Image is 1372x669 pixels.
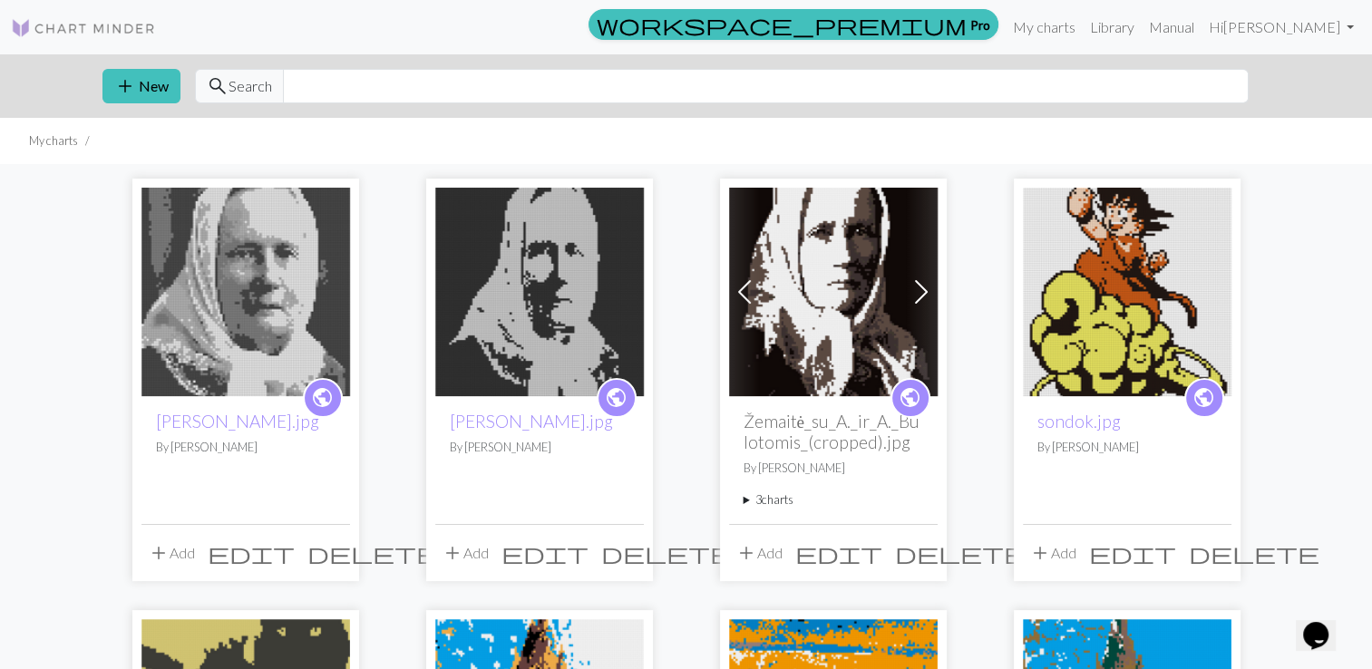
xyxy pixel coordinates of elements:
button: Delete [889,536,1032,570]
span: workspace_premium [597,12,967,37]
a: Hi[PERSON_NAME] [1202,9,1361,45]
li: My charts [29,132,78,150]
button: Edit [495,536,595,570]
button: Add [729,536,789,570]
i: Edit [208,542,295,564]
a: public [1184,378,1224,418]
span: add [735,540,757,566]
span: add [1029,540,1051,566]
span: add [442,540,463,566]
button: Add [435,536,495,570]
i: Edit [795,542,882,564]
span: search [207,73,229,99]
a: public [303,378,343,418]
button: Delete [301,536,444,570]
button: Delete [1182,536,1326,570]
span: public [899,383,921,412]
i: Edit [501,542,589,564]
iframe: chat widget [1296,596,1354,651]
a: Library [1083,9,1142,45]
a: Zemaitė.jpg [141,281,350,298]
p: By [PERSON_NAME] [1037,439,1217,456]
p: By [PERSON_NAME] [450,439,629,456]
button: Add [1023,536,1083,570]
img: Zemaitė.jpg [141,188,350,396]
a: Manual [1142,9,1202,45]
button: Edit [201,536,301,570]
button: Edit [789,536,889,570]
span: add [148,540,170,566]
span: public [311,383,334,412]
p: By [PERSON_NAME] [156,439,336,456]
span: delete [307,540,438,566]
summary: 3charts [744,491,923,509]
span: edit [795,540,882,566]
i: public [1192,380,1215,416]
a: sondok.jpg [1037,411,1121,431]
a: Zemaitė.jpg [435,281,644,298]
a: Žemaitė_su_A._ir_A._Bulotomis_(cropped).jpg [729,281,938,298]
span: public [605,383,628,412]
a: My charts [1006,9,1083,45]
span: delete [601,540,732,566]
i: public [311,380,334,416]
button: Add [141,536,201,570]
span: edit [1089,540,1176,566]
img: Žemaitė_su_A._ir_A._Bulotomis_(cropped).jpg [729,188,938,396]
img: Logo [11,17,156,39]
i: public [899,380,921,416]
i: public [605,380,628,416]
a: [PERSON_NAME].jpg [450,411,613,431]
span: delete [1189,540,1319,566]
h2: Žemaitė_su_A._ir_A._Bulotomis_(cropped).jpg [744,411,923,452]
button: Delete [595,536,738,570]
i: Edit [1089,542,1176,564]
span: edit [208,540,295,566]
a: sondok.jpg [1023,281,1231,298]
a: [PERSON_NAME].jpg [156,411,319,431]
span: edit [501,540,589,566]
span: public [1192,383,1215,412]
img: Zemaitė.jpg [435,188,644,396]
img: sondok.jpg [1023,188,1231,396]
a: public [890,378,930,418]
span: delete [895,540,1026,566]
button: Edit [1083,536,1182,570]
span: Search [229,75,272,97]
a: Pro [589,9,998,40]
a: public [597,378,637,418]
span: add [114,73,136,99]
button: New [102,69,180,103]
p: By [PERSON_NAME] [744,460,923,477]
